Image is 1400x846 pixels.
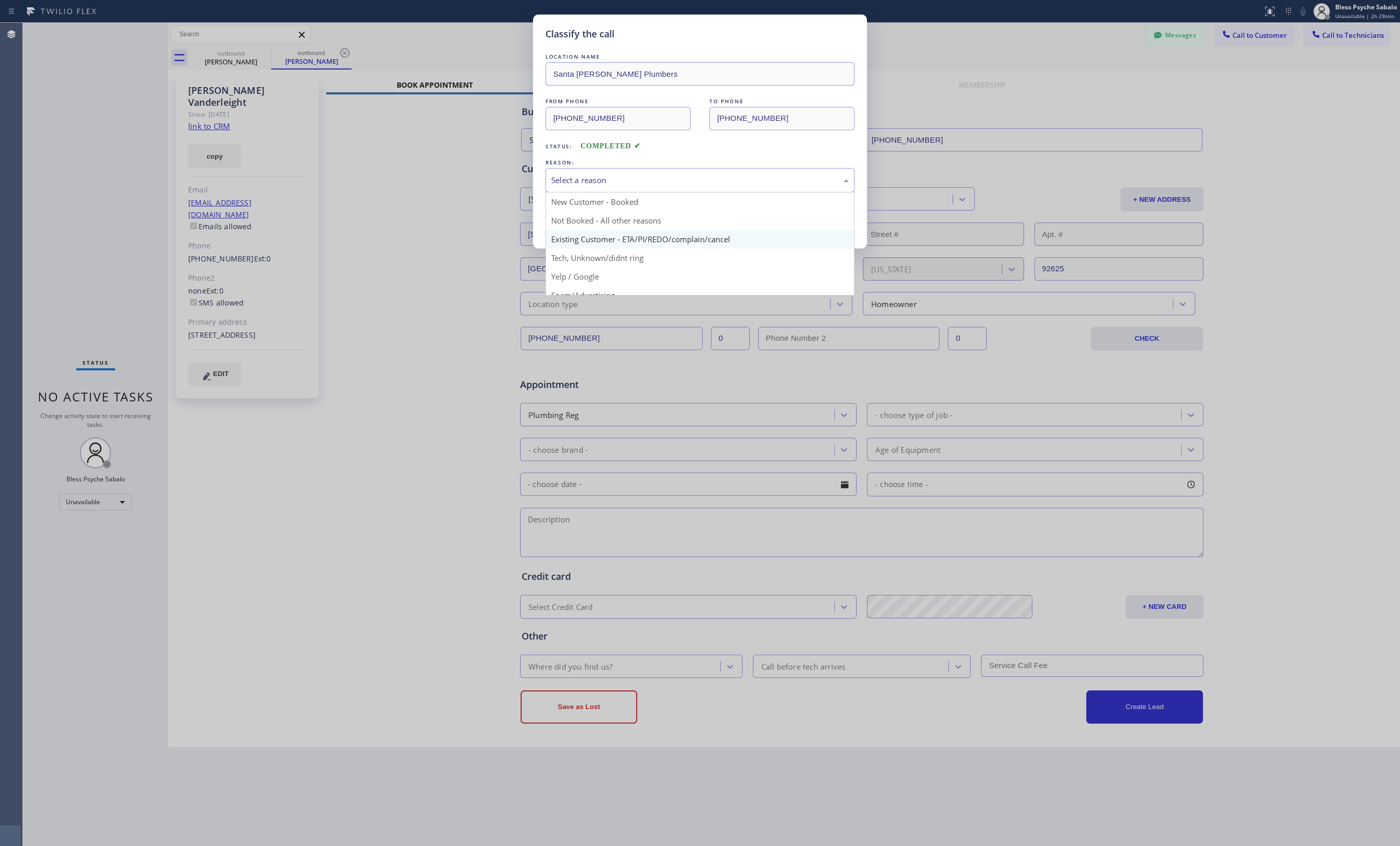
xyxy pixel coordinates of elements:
[546,230,854,248] div: Existing Customer - ETA/PI/REDO/complain/cancel
[551,174,849,186] div: Select a reason
[545,96,691,107] div: FROM PHONE
[545,107,691,130] input: From phone
[545,143,572,150] span: Status:
[545,27,614,41] h5: Classify the call
[545,157,855,168] div: REASON:
[546,211,854,230] div: Not Booked - All other reasons
[546,248,854,267] div: Tech, Unknown/didnt ring
[581,142,641,150] span: COMPLETED
[546,192,854,211] div: New Customer - Booked
[709,96,855,107] div: TO PHONE
[546,267,854,286] div: Yelp / Google
[709,107,855,130] input: To phone
[545,51,855,62] div: LOCATION NAME
[546,286,854,304] div: Spam/Advertising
